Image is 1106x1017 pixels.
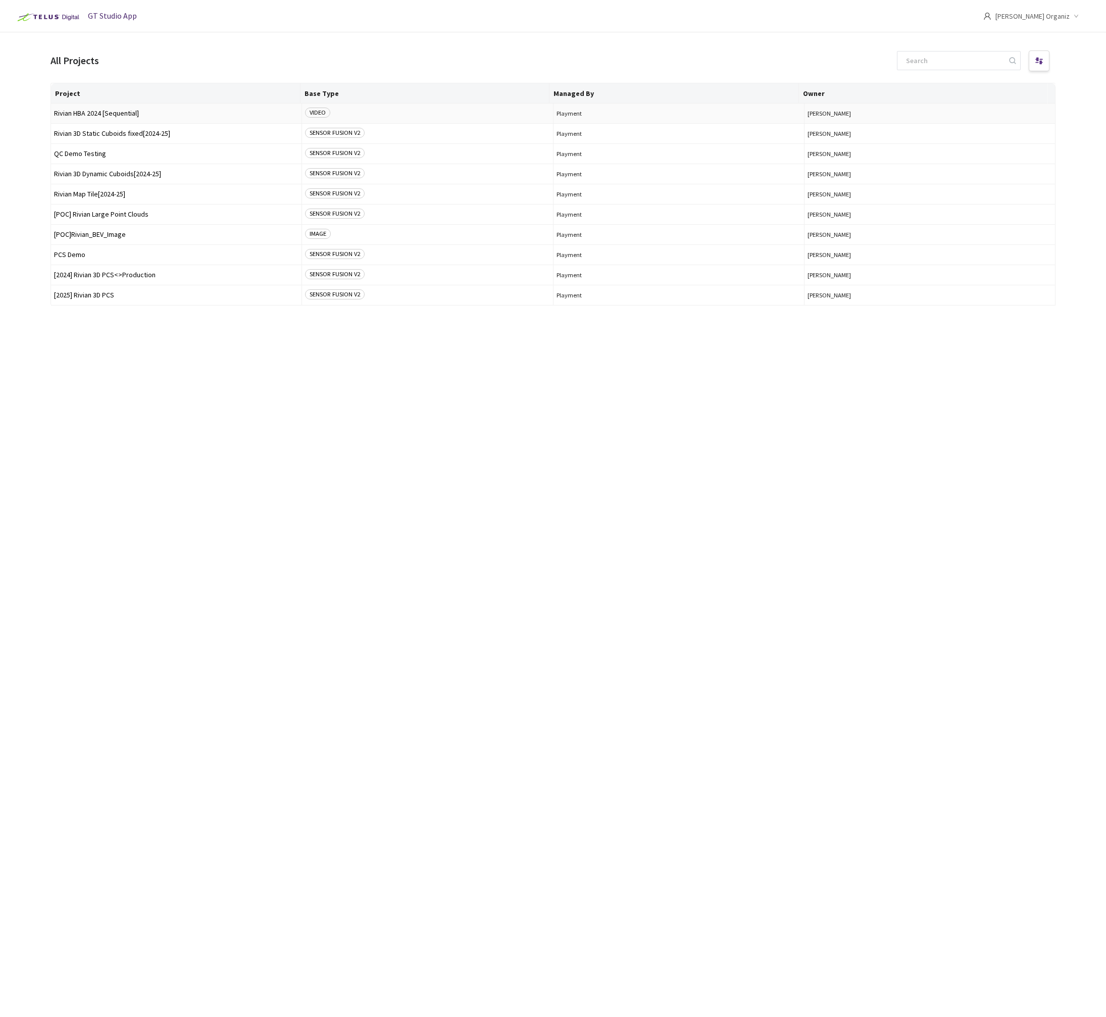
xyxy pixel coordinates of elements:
[305,229,331,239] span: IMAGE
[983,12,991,20] span: user
[305,289,365,299] span: SENSOR FUSION V2
[51,53,99,68] div: All Projects
[799,83,1048,104] th: Owner
[549,83,799,104] th: Managed By
[12,9,82,25] img: Telus
[54,190,298,198] span: Rivian Map Tile[2024-25]
[54,150,298,158] span: QC Demo Testing
[808,110,1052,117] button: [PERSON_NAME]
[305,168,365,178] span: SENSOR FUSION V2
[557,271,801,279] span: Playment
[808,170,1052,178] button: [PERSON_NAME]
[51,83,300,104] th: Project
[557,231,801,238] span: Playment
[808,271,1052,279] button: [PERSON_NAME]
[557,110,801,117] span: Playment
[557,291,801,299] span: Playment
[88,11,137,21] span: GT Studio App
[808,150,1052,158] button: [PERSON_NAME]
[54,110,298,117] span: Rivian HBA 2024 [Sequential]
[900,52,1008,70] input: Search
[808,211,1052,218] button: [PERSON_NAME]
[54,170,298,178] span: Rivian 3D Dynamic Cuboids[2024-25]
[808,130,1052,137] button: [PERSON_NAME]
[1074,14,1079,19] span: down
[305,209,365,219] span: SENSOR FUSION V2
[557,190,801,198] span: Playment
[54,271,298,279] span: [2024] Rivian 3D PCS<>Production
[808,231,1052,238] button: [PERSON_NAME]
[557,211,801,218] span: Playment
[54,231,298,238] span: [POC]Rivian_BEV_Image
[54,251,298,259] span: PCS Demo
[305,249,365,259] span: SENSOR FUSION V2
[808,291,1052,299] button: [PERSON_NAME]
[305,188,365,198] span: SENSOR FUSION V2
[305,269,365,279] span: SENSOR FUSION V2
[557,170,801,178] span: Playment
[305,108,330,118] span: VIDEO
[557,251,801,259] span: Playment
[808,190,1052,198] button: [PERSON_NAME]
[300,83,550,104] th: Base Type
[54,130,298,137] span: Rivian 3D Static Cuboids fixed[2024-25]
[305,148,365,158] span: SENSOR FUSION V2
[305,128,365,138] span: SENSOR FUSION V2
[808,251,1052,259] button: [PERSON_NAME]
[54,211,298,218] span: [POC] Rivian Large Point Clouds
[54,291,298,299] span: [2025] Rivian 3D PCS
[557,150,801,158] span: Playment
[557,130,801,137] span: Playment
